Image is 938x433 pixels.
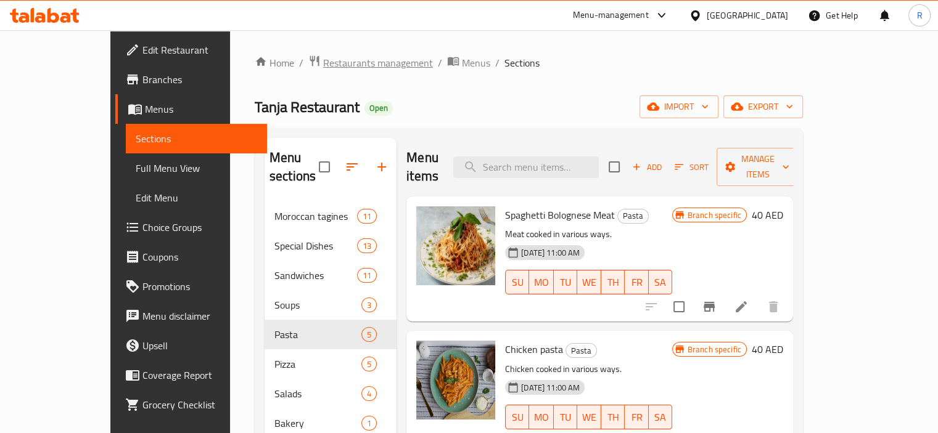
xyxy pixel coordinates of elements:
[255,93,360,121] span: Tanja Restaurant
[265,349,397,379] div: Pizza5
[462,55,490,70] span: Menus
[654,408,667,426] span: SA
[362,329,376,341] span: 5
[265,231,397,261] div: Special Dishes13
[438,55,442,70] li: /
[142,368,257,382] span: Coverage Report
[265,290,397,320] div: Soups3
[115,94,267,124] a: Menus
[361,416,377,431] div: items
[606,408,620,426] span: TH
[255,55,803,71] nav: breadcrumb
[733,99,793,115] span: export
[299,55,303,70] li: /
[566,344,596,358] span: Pasta
[577,270,601,294] button: WE
[126,153,267,183] a: Full Menu View
[630,273,643,291] span: FR
[362,388,376,400] span: 4
[577,405,601,429] button: WE
[601,154,627,180] span: Select section
[601,270,625,294] button: TH
[627,158,667,177] button: Add
[136,161,257,176] span: Full Menu View
[453,156,599,178] input: search
[573,8,649,23] div: Menu-management
[516,247,585,259] span: [DATE] 11:00 AM
[142,338,257,353] span: Upsell
[358,270,376,281] span: 11
[511,408,524,426] span: SU
[274,416,361,431] span: Bakery
[308,55,433,71] a: Restaurants management
[630,160,664,174] span: Add
[675,160,709,174] span: Sort
[274,238,357,253] div: Special Dishes
[707,9,788,22] div: [GEOGRAPHIC_DATA]
[357,209,377,224] div: items
[559,273,572,291] span: TU
[559,408,572,426] span: TU
[361,386,377,401] div: items
[447,55,490,71] a: Menus
[759,292,788,322] button: delete
[505,270,529,294] button: SU
[362,358,376,370] span: 5
[734,299,749,314] a: Edit menu item
[115,35,267,65] a: Edit Restaurant
[115,390,267,419] a: Grocery Checklist
[554,270,577,294] button: TU
[274,268,357,283] div: Sandwiches
[311,154,337,180] span: Select all sections
[625,270,648,294] button: FR
[362,299,376,311] span: 3
[654,273,667,291] span: SA
[534,408,549,426] span: MO
[416,341,495,419] img: Chicken pasta
[554,405,577,429] button: TU
[265,201,397,231] div: Moroccan tagines11
[752,206,783,224] h6: 40 AED
[694,292,724,322] button: Branch-specific-item
[416,206,495,285] img: Spaghetti Bolognese Meat
[115,301,267,331] a: Menu disclaimer
[726,152,789,182] span: Manage items
[566,343,597,358] div: Pasta
[265,261,397,290] div: Sandwiches11
[505,227,672,242] p: Meat cooked in various ways.
[145,102,257,116] span: Menus
[505,340,563,358] span: Chicken pasta
[582,408,596,426] span: WE
[672,158,712,177] button: Sort
[361,357,377,371] div: items
[274,209,357,224] span: Moroccan tagines
[136,190,257,205] span: Edit Menu
[136,131,257,146] span: Sections
[274,386,361,401] span: Salads
[505,206,615,224] span: Spaghetti Bolognese Meat
[265,379,397,408] div: Salads4
[126,183,267,212] a: Edit Menu
[723,95,803,118] button: export
[361,327,377,342] div: items
[142,309,257,323] span: Menu disclaimer
[115,65,267,94] a: Branches
[640,95,718,118] button: import
[625,405,648,429] button: FR
[274,357,361,371] span: Pizza
[505,405,529,429] button: SU
[142,72,257,87] span: Branches
[406,148,438,185] h2: Menu items
[683,209,746,221] span: Branch specific
[618,209,648,223] span: Pasta
[582,273,596,291] span: WE
[649,270,672,294] button: SA
[504,55,540,70] span: Sections
[364,103,393,113] span: Open
[752,341,783,358] h6: 40 AED
[511,273,524,291] span: SU
[666,294,692,320] span: Select to update
[601,405,625,429] button: TH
